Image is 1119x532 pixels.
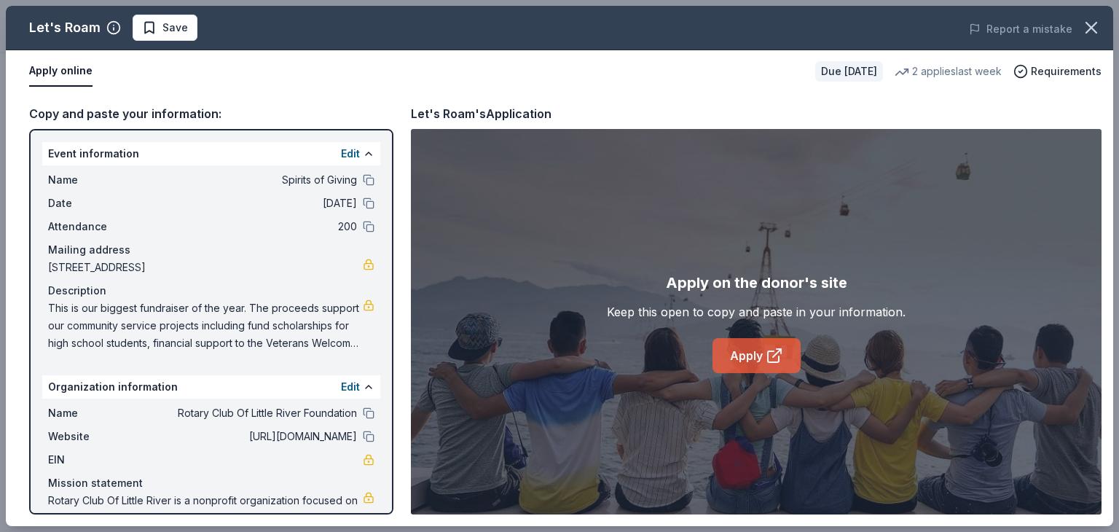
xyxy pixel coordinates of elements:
div: Description [48,282,374,300]
span: Rotary Club Of Little River Foundation [146,404,357,422]
span: [URL][DOMAIN_NAME] [146,428,357,445]
span: EIN [48,451,146,469]
button: Requirements [1013,63,1102,80]
div: Due [DATE] [815,61,883,82]
div: Apply on the donor's site [666,271,847,294]
span: [DATE] [146,195,357,212]
div: Mission statement [48,474,374,492]
span: Save [162,19,188,36]
div: Mailing address [48,241,374,259]
div: Let's Roam's Application [411,104,551,123]
div: Let's Roam [29,16,101,39]
span: Name [48,404,146,422]
div: Event information [42,142,380,165]
div: Keep this open to copy and paste in your information. [607,303,906,321]
div: Copy and paste your information: [29,104,393,123]
span: This is our biggest fundraiser of the year. The proceeds support our community service projects i... [48,300,363,352]
span: Date [48,195,146,212]
span: Attendance [48,218,146,235]
button: Apply online [29,56,93,87]
div: 2 applies last week [895,63,1002,80]
a: Apply [712,338,801,373]
button: Edit [341,378,360,396]
span: Spirits of Giving [146,171,357,189]
button: Save [133,15,197,41]
span: 200 [146,218,357,235]
button: Edit [341,145,360,163]
span: Name [48,171,146,189]
span: [STREET_ADDRESS] [48,259,363,276]
div: Organization information [42,375,380,399]
span: Website [48,428,146,445]
span: Requirements [1031,63,1102,80]
button: Report a mistake [969,20,1072,38]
